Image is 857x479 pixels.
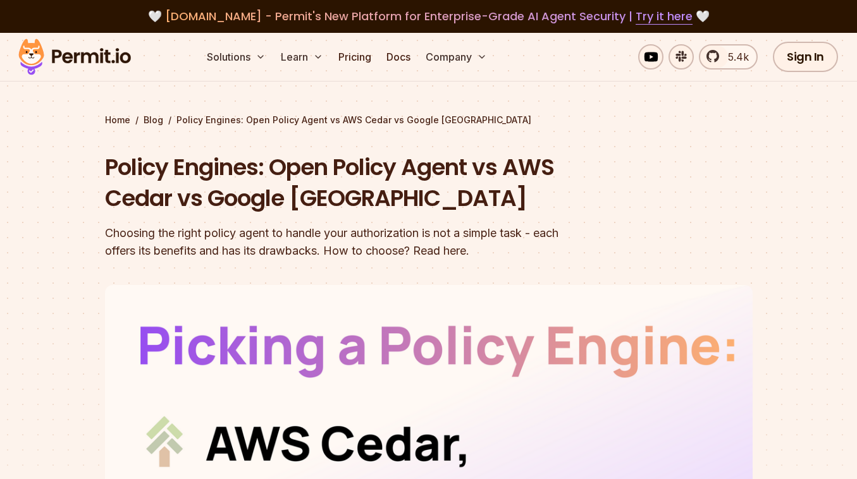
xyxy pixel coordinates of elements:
a: 5.4k [699,44,758,70]
button: Solutions [202,44,271,70]
div: 🤍 🤍 [30,8,827,25]
a: Blog [144,114,163,126]
div: / / [105,114,753,126]
a: Home [105,114,130,126]
button: Learn [276,44,328,70]
div: Choosing the right policy agent to handle your authorization is not a simple task - each offers i... [105,224,591,260]
a: Pricing [333,44,376,70]
a: Docs [381,44,416,70]
img: Permit logo [13,35,137,78]
a: Sign In [773,42,838,72]
h1: Policy Engines: Open Policy Agent vs AWS Cedar vs Google [GEOGRAPHIC_DATA] [105,152,591,214]
span: [DOMAIN_NAME] - Permit's New Platform for Enterprise-Grade AI Agent Security | [165,8,693,24]
a: Try it here [636,8,693,25]
button: Company [421,44,492,70]
span: 5.4k [720,49,749,64]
